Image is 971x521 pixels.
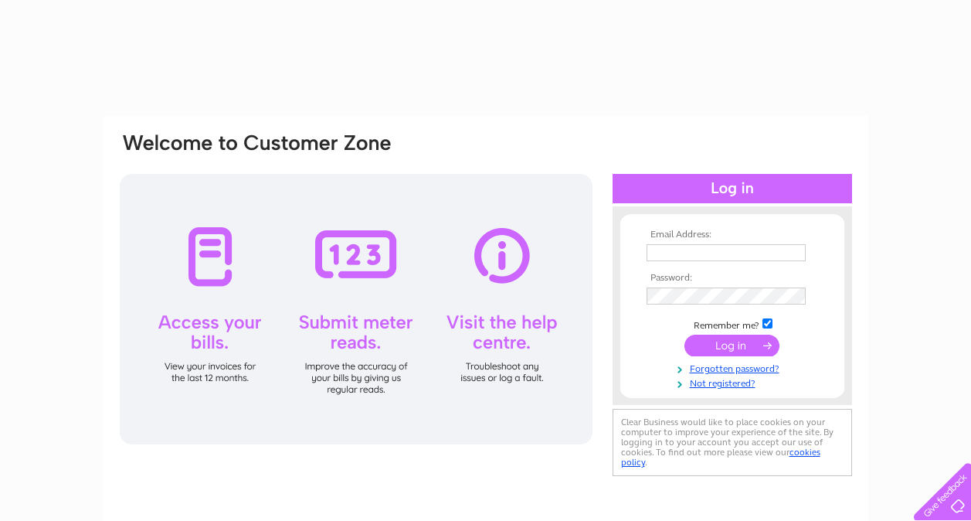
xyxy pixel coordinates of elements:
[643,316,822,332] td: Remember me?
[621,447,820,468] a: cookies policy
[643,230,822,240] th: Email Address:
[643,273,822,284] th: Password:
[684,335,779,356] input: Submit
[647,375,822,390] a: Not registered?
[647,360,822,375] a: Forgotten password?
[613,409,852,476] div: Clear Business would like to place cookies on your computer to improve your experience of the sit...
